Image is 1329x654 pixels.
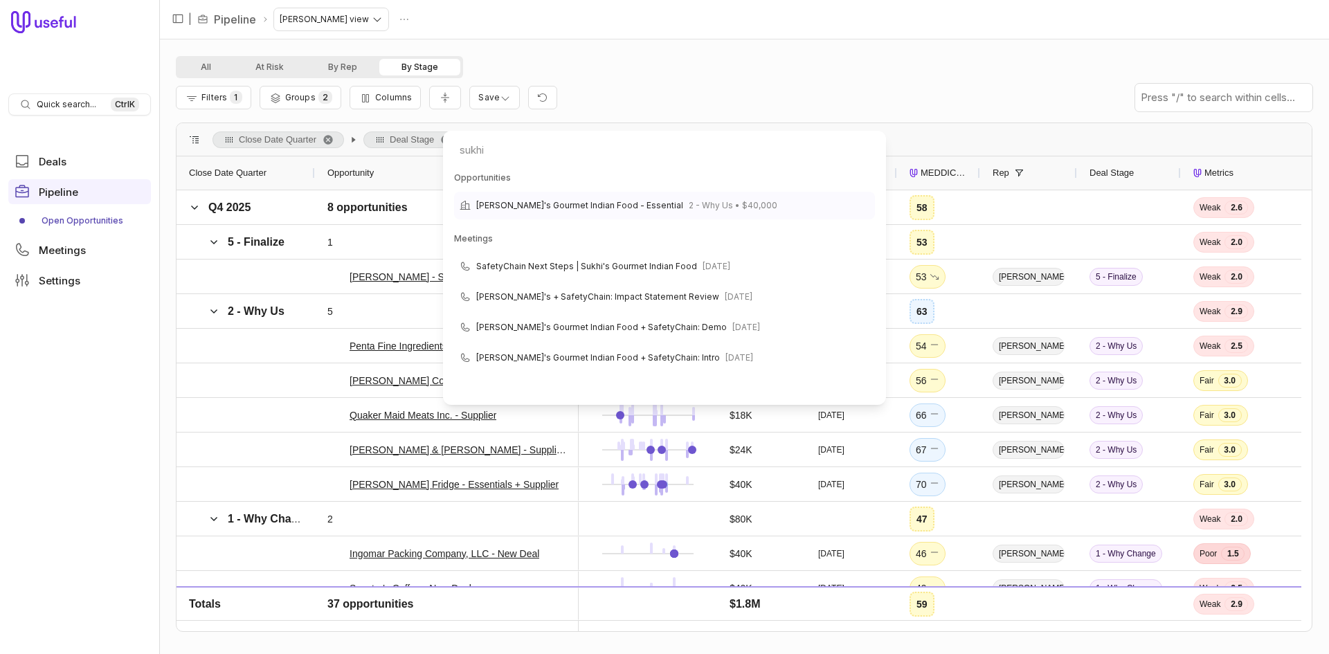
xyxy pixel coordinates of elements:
input: Search for pages and commands... [449,136,880,164]
span: [DATE] [703,258,730,275]
div: Suggestions [449,170,880,399]
span: [PERSON_NAME]'s Gourmet Indian Food - Essential [476,197,683,214]
span: [PERSON_NAME]'s + SafetyChain: Impact Statement Review [476,289,719,305]
div: Opportunities [454,170,875,186]
span: 2 - Why Us • $40,000 [689,197,777,214]
span: SafetyChain Next Steps | Sukhi's Gourmet Indian Food [476,258,697,275]
span: [DATE] [725,289,752,305]
span: [DATE] [725,349,753,366]
span: [DATE] [732,319,760,336]
div: Meetings [454,230,875,247]
span: [PERSON_NAME]'s Gourmet Indian Food + SafetyChain: Demo [476,319,727,336]
span: [PERSON_NAME]'s Gourmet Indian Food + SafetyChain: Intro [476,349,720,366]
